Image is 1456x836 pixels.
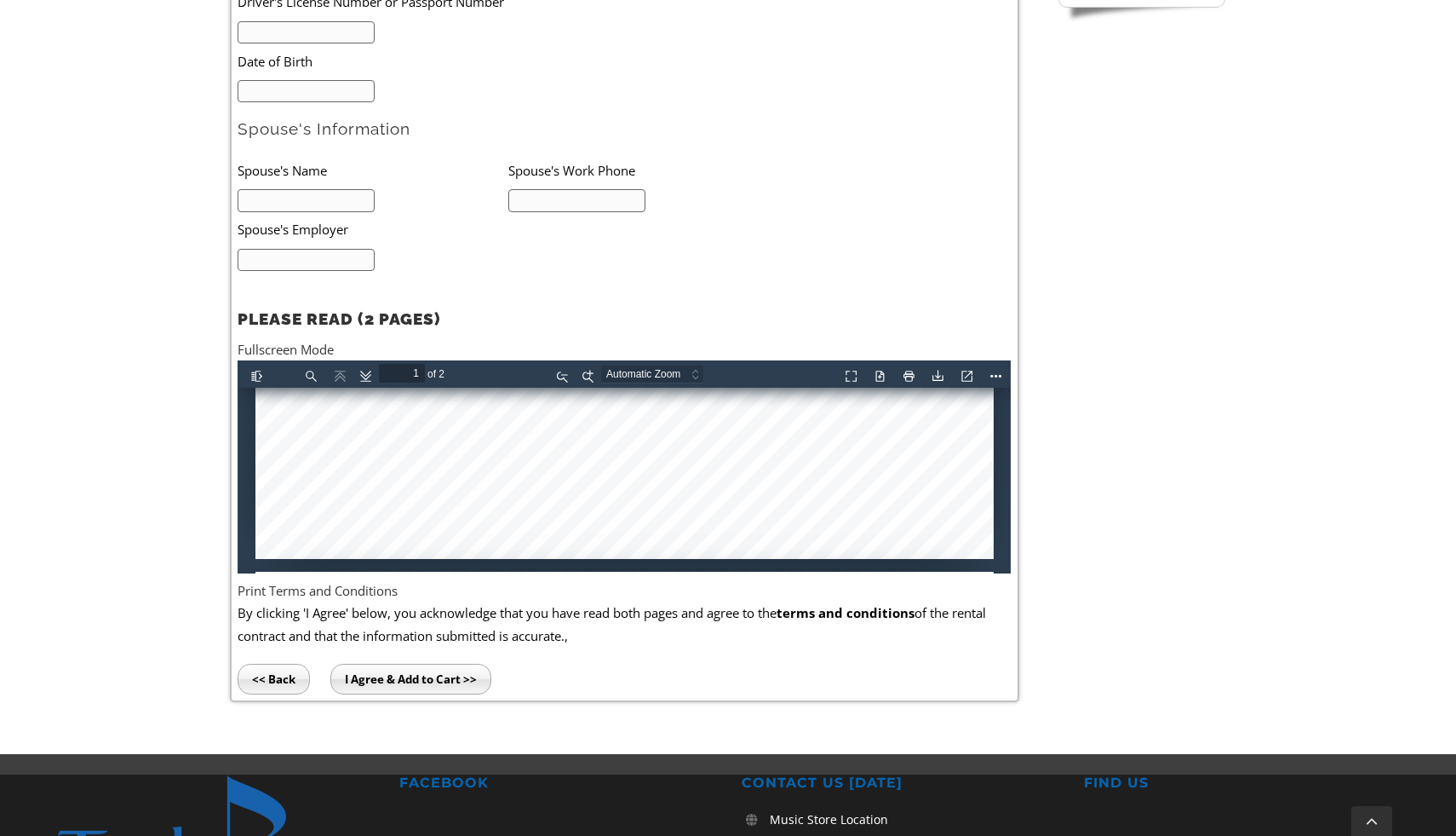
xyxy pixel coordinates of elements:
img: sidebar-footer.png [1058,8,1225,23]
input: << Back [238,664,310,695]
a: Print Terms and Conditions [238,582,398,599]
li: Spouse's Work Phone [508,153,779,187]
span: of 2 [187,4,213,23]
li: Spouse's Employer [238,212,725,247]
h2: FACEBOOK [399,775,714,793]
strong: PLEASE READ (2 PAGES) [238,309,440,328]
input: I Agree & Add to Cart >> [330,664,491,695]
select: Zoom [364,4,484,22]
h2: FIND US [1084,775,1399,793]
li: Spouse's Name [238,153,508,187]
h2: Spouse's Information [238,118,1011,140]
input: Page [141,3,187,22]
b: terms and conditions [777,604,914,621]
li: Date of Birth [238,43,725,78]
p: By clicking 'I Agree' below, you acknowledge that you have read both pages and agree to the of th... [238,602,1011,647]
a: Fullscreen Mode [238,341,334,358]
h2: CONTACT US [DATE] [742,775,1057,793]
